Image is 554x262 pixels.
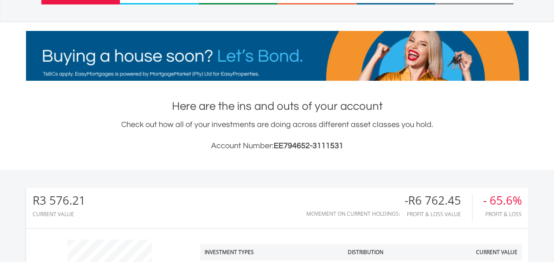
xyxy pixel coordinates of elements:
[200,244,307,260] th: Investment Types
[26,140,528,152] h3: Account Number:
[405,194,472,207] div: -R6 762.45
[483,194,522,207] div: - 65.6%
[26,31,528,81] img: EasyMortage Promotion Banner
[306,211,400,217] div: Movement on Current Holdings:
[274,142,343,150] span: EE794652-3111531
[33,194,86,207] div: R3 576.21
[441,244,522,260] th: Current Value
[405,211,472,217] div: Profit & Loss Value
[483,211,522,217] div: Profit & Loss
[347,248,383,256] div: Distribution
[33,211,86,217] div: CURRENT VALUE
[26,98,528,114] h1: Here are the ins and outs of your account
[26,119,528,152] div: Check out how all of your investments are doing across different asset classes you hold.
